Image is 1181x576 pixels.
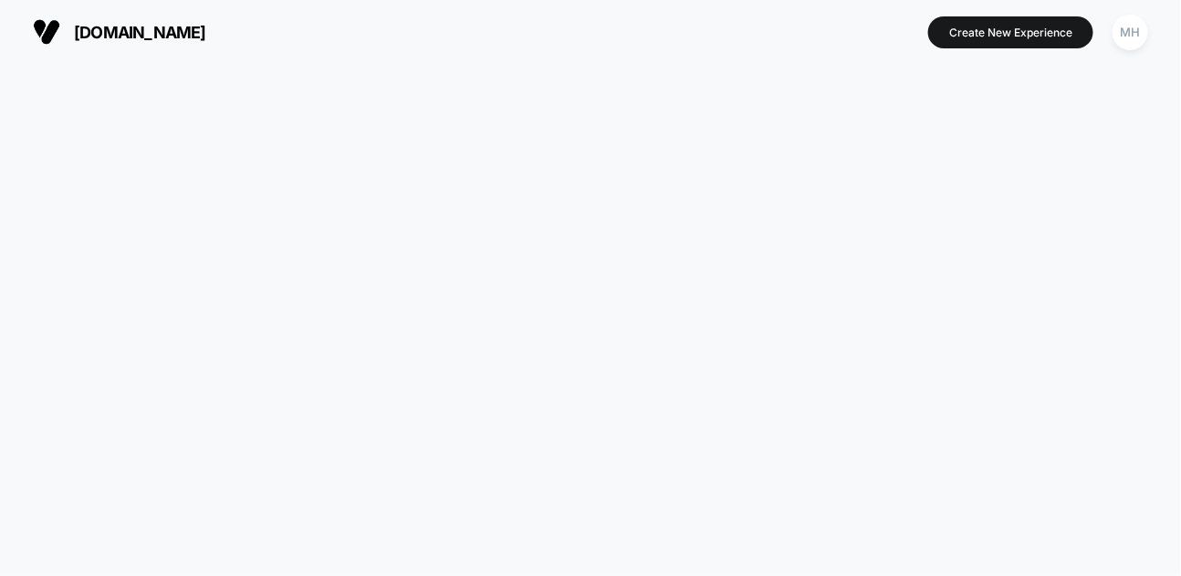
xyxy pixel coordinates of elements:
button: [DOMAIN_NAME] [27,17,212,47]
img: Visually logo [33,18,60,46]
span: [DOMAIN_NAME] [74,23,206,42]
button: MH [1107,14,1154,51]
div: MH [1113,15,1148,50]
button: Create New Experience [928,16,1093,48]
